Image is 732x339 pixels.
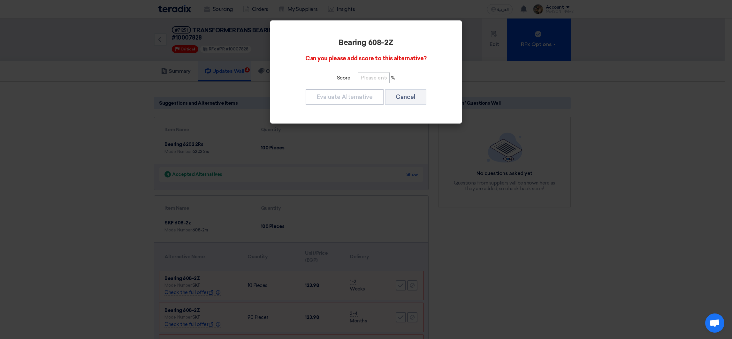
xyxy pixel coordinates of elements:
div: % [288,72,444,83]
button: Evaluate Alternative [306,89,384,105]
input: Please enter the technical evaluation for this alternative item... [358,72,390,83]
span: Can you please add score to this alternative? [305,55,426,62]
h2: Bearing 608-2Z [288,38,444,47]
a: Open chat [705,313,724,333]
label: Score [337,74,350,82]
button: Cancel [385,89,426,105]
